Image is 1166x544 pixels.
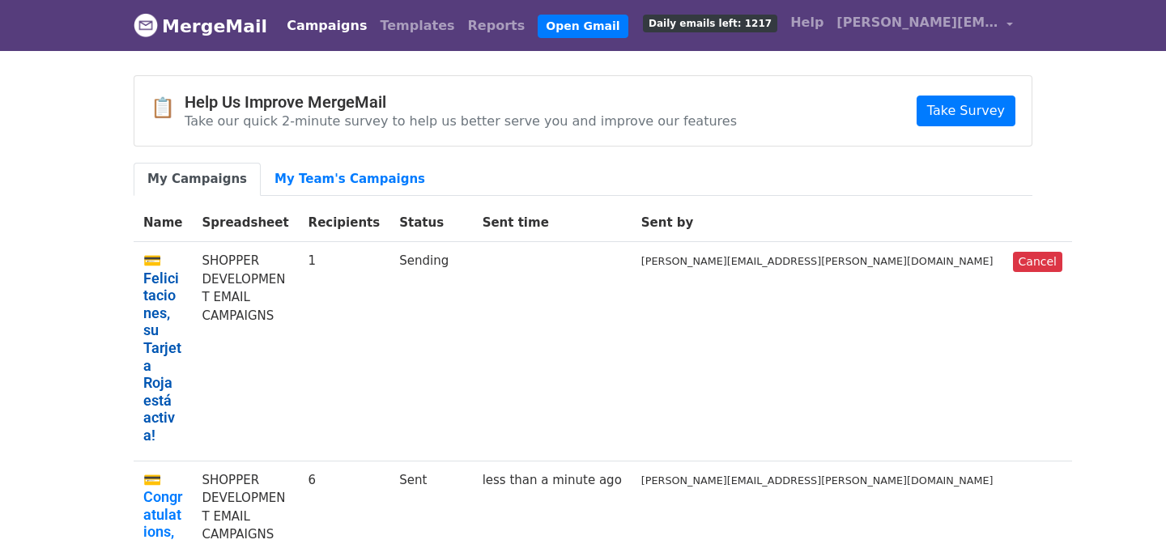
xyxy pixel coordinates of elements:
img: MergeMail logo [134,13,158,37]
iframe: Chat Widget [1085,466,1166,544]
a: [PERSON_NAME][EMAIL_ADDRESS][PERSON_NAME][DOMAIN_NAME] [830,6,1019,45]
a: Cancel [1013,252,1062,272]
a: My Team's Campaigns [261,163,439,196]
span: [PERSON_NAME][EMAIL_ADDRESS][PERSON_NAME][DOMAIN_NAME] [836,13,998,32]
th: Sent by [632,204,1003,242]
td: SHOPPER DEVELOPMENT EMAIL CAMPAIGNS [192,242,298,461]
a: Open Gmail [538,15,628,38]
a: 💳 Felicitaciones, su Tarjeta Roja está activa! [143,252,182,444]
span: Daily emails left: 1217 [643,15,777,32]
h4: Help Us Improve MergeMail [185,92,737,112]
th: Recipients [299,204,390,242]
a: Campaigns [280,10,373,42]
small: [PERSON_NAME][EMAIL_ADDRESS][PERSON_NAME][DOMAIN_NAME] [641,474,994,487]
a: Templates [373,10,461,42]
th: Sent time [473,204,632,242]
small: [PERSON_NAME][EMAIL_ADDRESS][PERSON_NAME][DOMAIN_NAME] [641,255,994,267]
a: Daily emails left: 1217 [636,6,784,39]
a: My Campaigns [134,163,261,196]
a: Reports [462,10,532,42]
p: Take our quick 2-minute survey to help us better serve you and improve our features [185,113,737,130]
a: less than a minute ago [483,473,622,487]
a: Help [784,6,830,39]
td: 1 [299,242,390,461]
a: Take Survey [917,96,1015,126]
th: Spreadsheet [192,204,298,242]
span: 📋 [151,96,185,120]
th: Name [134,204,192,242]
th: Status [389,204,472,242]
a: MergeMail [134,9,267,43]
td: Sending [389,242,472,461]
